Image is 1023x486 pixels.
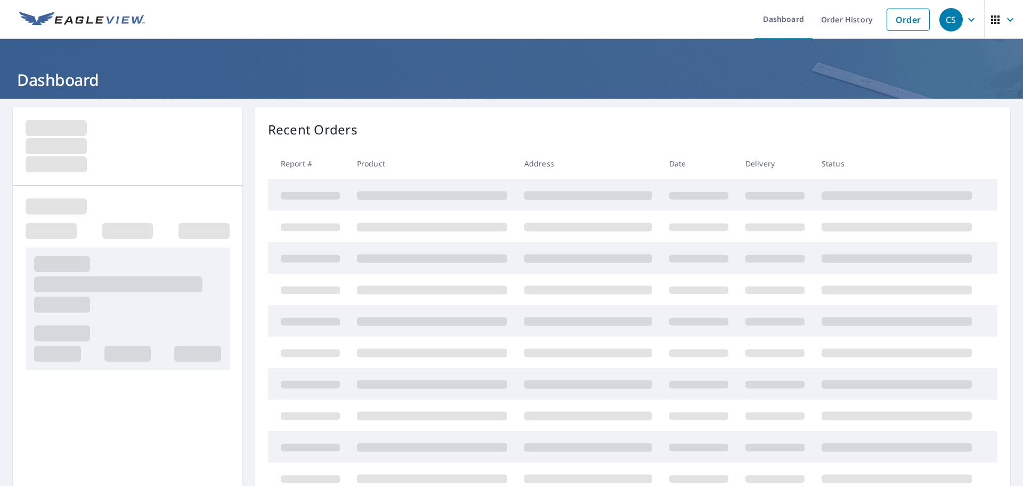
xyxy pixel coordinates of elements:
[661,148,737,179] th: Date
[19,12,145,28] img: EV Logo
[887,9,930,31] a: Order
[813,148,980,179] th: Status
[516,148,661,179] th: Address
[737,148,813,179] th: Delivery
[348,148,516,179] th: Product
[13,69,1010,91] h1: Dashboard
[268,120,358,139] p: Recent Orders
[268,148,348,179] th: Report #
[939,8,963,31] div: CS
